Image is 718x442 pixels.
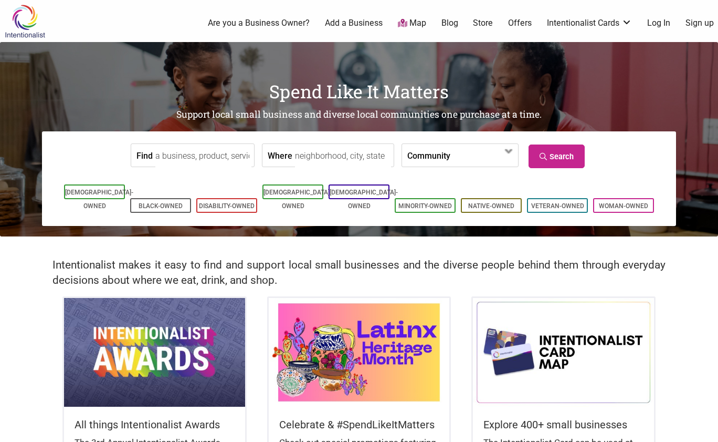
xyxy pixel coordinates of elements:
a: Add a Business [325,17,383,29]
a: Disability-Owned [199,202,255,210]
a: Map [398,17,426,29]
label: Where [268,144,292,167]
a: Log In [647,17,670,29]
input: neighborhood, city, state [295,144,391,168]
a: Black-Owned [139,202,183,210]
a: Search [529,145,585,168]
input: a business, product, service [155,144,251,168]
a: [DEMOGRAPHIC_DATA]-Owned [330,189,398,210]
a: Are you a Business Owner? [208,17,310,29]
a: Woman-Owned [599,202,648,210]
a: Store [473,17,493,29]
a: Offers [508,17,532,29]
a: [DEMOGRAPHIC_DATA]-Owned [263,189,332,210]
img: Latinx / Hispanic Heritage Month [269,298,449,407]
a: Blog [441,17,458,29]
h5: All things Intentionalist Awards [75,417,234,432]
h2: Intentionalist makes it easy to find and support local small businesses and the diverse people be... [52,258,666,288]
img: Intentionalist Awards [64,298,245,407]
img: Intentionalist Card Map [473,298,653,407]
a: [DEMOGRAPHIC_DATA]-Owned [65,189,133,210]
a: Intentionalist Cards [547,17,632,29]
label: Find [136,144,153,167]
a: Native-Owned [468,202,514,210]
h5: Celebrate & #SpendLikeItMatters [279,417,439,432]
h5: Explore 400+ small businesses [483,417,643,432]
a: Sign up [685,17,714,29]
a: Minority-Owned [398,202,452,210]
a: Veteran-Owned [531,202,584,210]
label: Community [407,144,450,167]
